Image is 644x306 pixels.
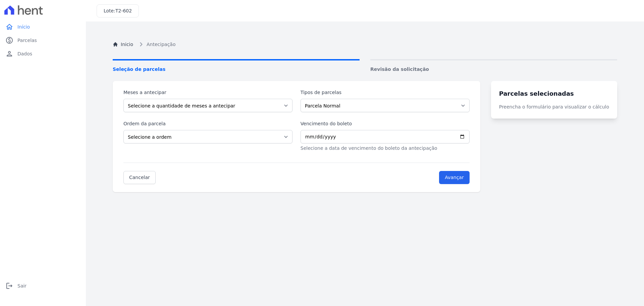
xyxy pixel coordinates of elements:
h3: Parcelas selecionadas [499,89,609,98]
a: paidParcelas [3,34,83,47]
span: Sair [17,282,26,289]
label: Ordem da parcela [123,120,292,127]
h3: Lote: [104,7,132,14]
a: logoutSair [3,279,83,293]
span: Parcelas [17,37,37,44]
a: Cancelar [123,171,156,184]
i: person [5,50,13,58]
p: Selecione a data de vencimento do boleto da antecipação [301,145,470,152]
label: Meses a antecipar [123,89,292,96]
i: home [5,23,13,31]
nav: Progress [113,59,617,73]
span: Seleção de parcelas [113,66,360,73]
i: logout [5,282,13,290]
span: Início [17,24,30,30]
span: Antecipação [147,41,175,48]
i: paid [5,36,13,44]
a: homeInício [3,20,83,34]
label: Vencimento do boleto [301,120,470,127]
span: T2-602 [115,8,132,13]
a: personDados [3,47,83,60]
label: Tipos de parcelas [301,89,470,96]
span: Revisão da solicitação [370,66,617,73]
p: Preencha o formulário para visualizar o cálculo [499,103,609,111]
span: Dados [17,50,32,57]
a: Inicio [113,41,133,48]
input: Avançar [439,171,470,184]
nav: Breadcrumb [113,40,617,48]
